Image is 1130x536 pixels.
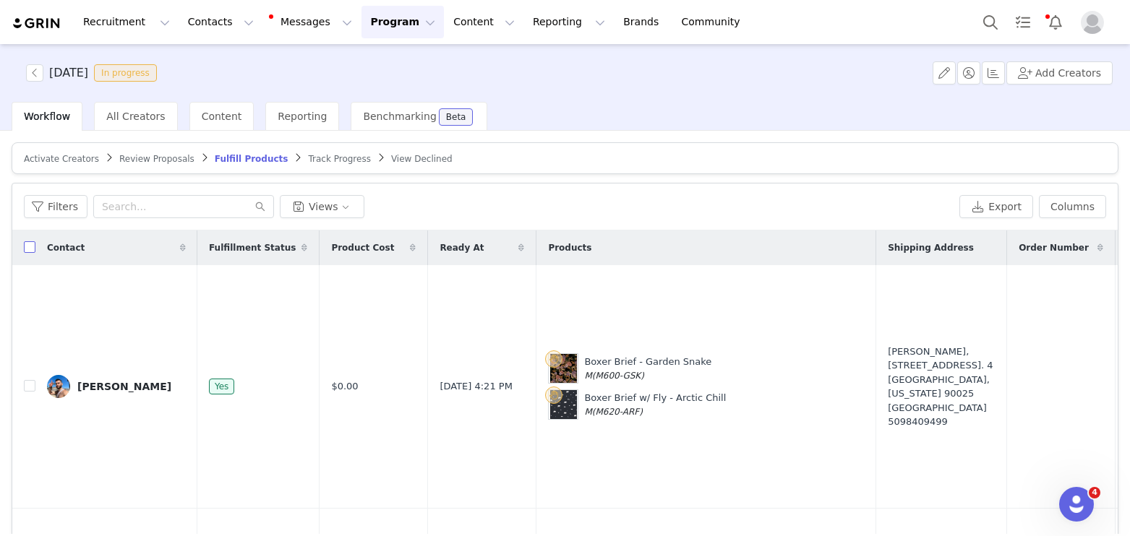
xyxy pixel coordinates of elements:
[524,6,614,38] button: Reporting
[263,6,361,38] button: Messages
[550,354,577,383] img: Product Image
[584,371,591,381] span: M
[1007,6,1039,38] a: Tasks
[550,390,577,419] img: Product Image
[49,64,88,82] h3: [DATE]
[215,154,288,164] span: Fulfill Products
[74,6,179,38] button: Recruitment
[1059,487,1094,522] iframe: Intercom live chat
[1089,487,1100,498] span: 4
[1039,195,1106,218] button: Columns
[255,202,265,212] i: icon: search
[12,17,62,30] img: grin logo
[959,195,1033,218] button: Export
[308,154,370,164] span: Track Progress
[584,407,591,417] span: M
[363,111,436,122] span: Benchmarking
[592,407,643,417] span: (M620-ARF)
[440,379,512,394] span: [DATE] 4:21 PM
[209,379,234,394] span: Yes
[391,154,453,164] span: View Declined
[1040,6,1071,38] button: Notifications
[47,241,85,254] span: Contact
[106,111,165,122] span: All Creators
[888,241,974,254] span: Shipping Address
[888,345,995,429] div: [PERSON_NAME], [STREET_ADDRESS]. 4 [GEOGRAPHIC_DATA], [US_STATE] 90025 [GEOGRAPHIC_DATA]
[94,64,157,82] span: In progress
[361,6,444,38] button: Program
[179,6,262,38] button: Contacts
[1081,11,1104,34] img: placeholder-profile.jpg
[440,241,484,254] span: Ready At
[93,195,274,218] input: Search...
[77,381,171,392] div: [PERSON_NAME]
[24,111,70,122] span: Workflow
[445,6,523,38] button: Content
[280,195,364,218] button: Views
[446,113,466,121] div: Beta
[47,375,186,398] a: [PERSON_NAME]
[615,6,672,38] a: Brands
[1019,241,1089,254] span: Order Number
[584,391,726,419] div: Boxer Brief w/ Fly - Arctic Chill
[975,6,1006,38] button: Search
[119,154,194,164] span: Review Proposals
[278,111,327,122] span: Reporting
[24,195,87,218] button: Filters
[592,371,644,381] span: (M600-GSK)
[26,64,163,82] span: [object Object]
[331,241,394,254] span: Product Cost
[47,375,70,398] img: 44006a26-e6bc-49f5-bdae-202054fbf198.jpg
[24,154,99,164] span: Activate Creators
[1072,11,1118,34] button: Profile
[209,241,296,254] span: Fulfillment Status
[888,415,995,429] div: 5098409499
[548,241,591,254] span: Products
[202,111,242,122] span: Content
[584,355,711,383] div: Boxer Brief - Garden Snake
[1006,61,1113,85] button: Add Creators
[331,379,358,394] span: $0.00
[673,6,756,38] a: Community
